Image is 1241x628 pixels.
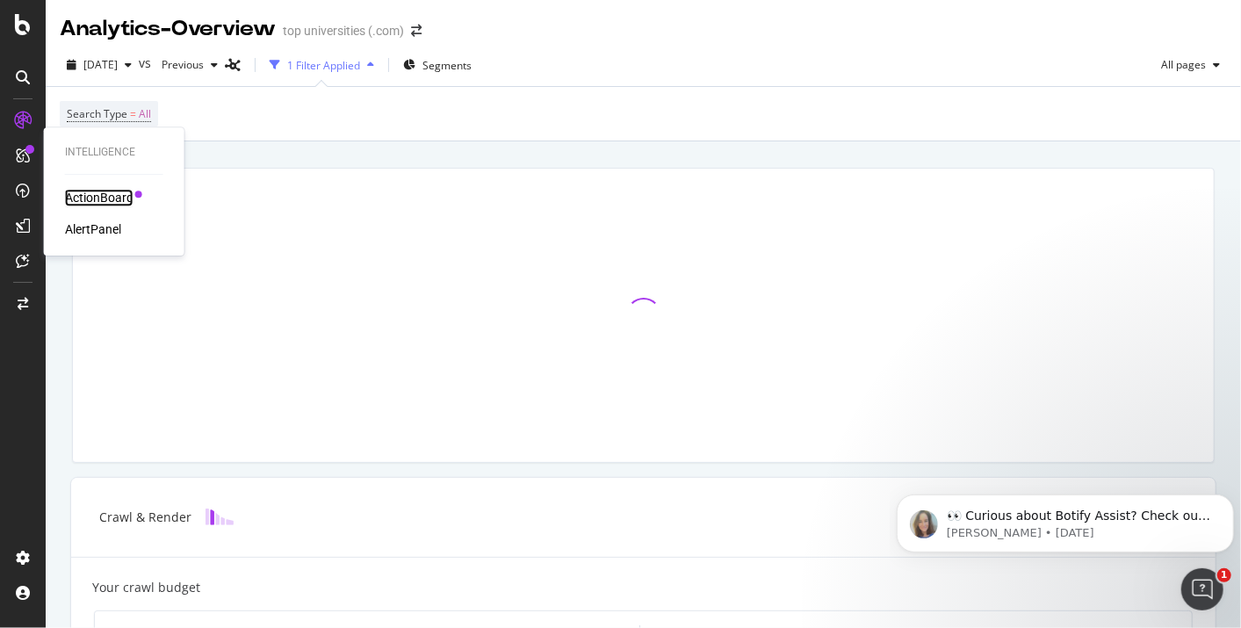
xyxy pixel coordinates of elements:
span: 2025 Aug. 23rd [83,57,118,72]
button: Previous [155,51,225,79]
span: All [139,102,151,126]
iframe: Intercom live chat [1181,568,1223,610]
button: [DATE] [60,51,139,79]
a: ActionBoard [65,189,133,206]
a: AlertPanel [65,220,121,238]
div: Crawl & Render [99,509,191,526]
span: Search Type [67,106,127,121]
span: Previous [155,57,204,72]
button: Segments [396,51,479,79]
span: Segments [422,58,472,73]
div: arrow-right-arrow-left [411,25,422,37]
div: Intelligence [65,145,163,160]
button: 1 Filter Applied [263,51,381,79]
span: = [130,106,136,121]
div: Analytics - Overview [60,14,276,44]
span: vs [139,54,155,72]
span: 1 [1217,568,1231,582]
button: All pages [1154,51,1227,79]
div: 1 Filter Applied [287,58,360,73]
iframe: Intercom notifications message [890,458,1241,581]
div: top universities (.com) [283,22,404,40]
span: All pages [1154,57,1206,72]
div: Your crawl budget [92,579,200,596]
img: block-icon [206,509,234,525]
